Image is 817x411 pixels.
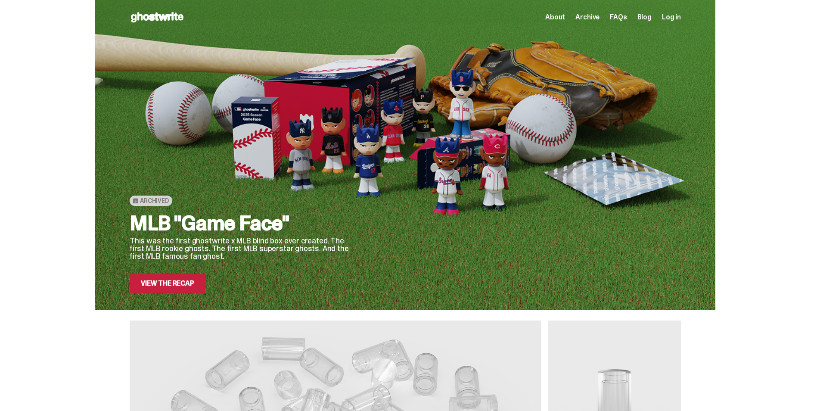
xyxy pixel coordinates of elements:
a: View the Recap [130,274,205,293]
a: Blog [637,14,652,21]
a: About [545,14,565,21]
a: FAQs [610,14,627,21]
a: Log in [662,14,681,21]
h2: MLB "Game Face" [130,213,354,234]
span: Archived [140,197,169,204]
p: This was the first ghostwrite x MLB blind box ever created. The first MLB rookie ghosts. The firs... [130,237,354,260]
a: Archive [575,14,600,21]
